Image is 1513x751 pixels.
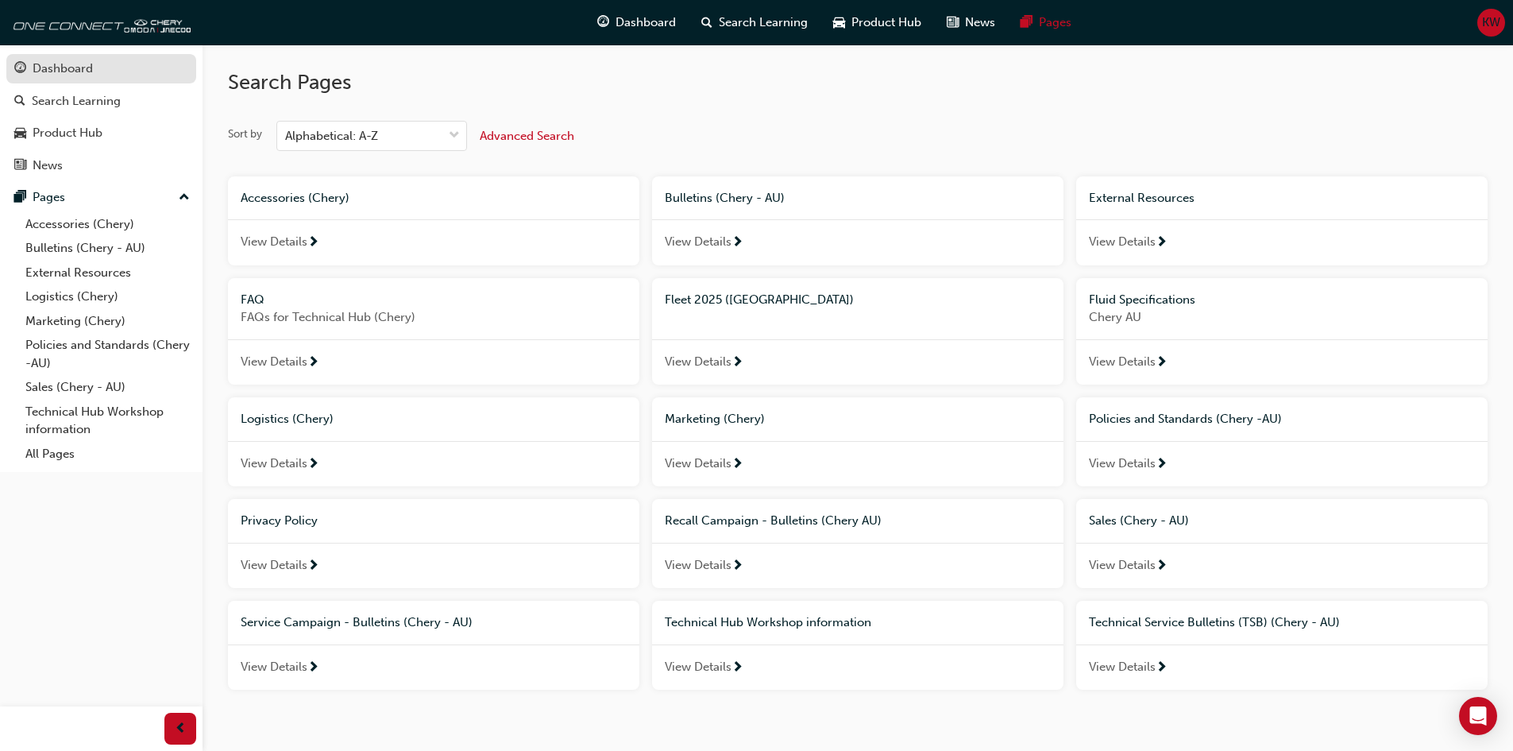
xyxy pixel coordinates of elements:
a: Technical Hub Workshop informationView Details [652,601,1063,690]
a: Search Learning [6,87,196,116]
a: Fleet 2025 ([GEOGRAPHIC_DATA])View Details [652,278,1063,385]
span: next-icon [1156,559,1168,574]
span: View Details [1089,556,1156,575]
span: news-icon [14,159,26,173]
a: FAQFAQs for Technical Hub (Chery)View Details [228,278,639,385]
a: Privacy PolicyView Details [228,499,639,588]
span: next-icon [307,458,319,472]
span: View Details [665,353,731,371]
span: View Details [665,233,731,251]
span: next-icon [307,356,319,370]
span: down-icon [449,126,460,146]
span: Logistics (Chery) [241,412,334,426]
span: Dashboard [616,14,676,32]
span: next-icon [1156,458,1168,472]
span: pages-icon [14,191,26,205]
span: Service Campaign - Bulletins (Chery - AU) [241,615,473,629]
span: up-icon [179,188,190,208]
img: oneconnect [8,6,191,38]
span: pages-icon [1021,13,1032,33]
span: View Details [1089,353,1156,371]
span: View Details [665,455,731,473]
span: Fleet 2025 ([GEOGRAPHIC_DATA]) [665,292,854,307]
span: next-icon [731,661,743,676]
span: Policies and Standards (Chery -AU) [1089,412,1282,426]
a: Fluid SpecificationsChery AUView Details [1076,278,1488,385]
span: View Details [1089,233,1156,251]
span: Recall Campaign - Bulletins (Chery AU) [665,513,882,528]
a: Service Campaign - Bulletins (Chery - AU)View Details [228,601,639,690]
span: Bulletins (Chery - AU) [665,191,785,205]
span: guage-icon [597,13,609,33]
a: Policies and Standards (Chery -AU) [19,333,196,375]
span: Privacy Policy [241,513,318,528]
a: car-iconProduct Hub [820,6,934,39]
span: KW [1482,14,1500,32]
a: Sales (Chery - AU)View Details [1076,499,1488,588]
div: Alphabetical: A-Z [285,127,378,145]
span: Marketing (Chery) [665,412,765,426]
span: next-icon [731,236,743,250]
div: News [33,157,63,175]
span: Pages [1039,14,1071,32]
span: search-icon [14,95,25,109]
a: Policies and Standards (Chery -AU)View Details [1076,397,1488,486]
span: View Details [241,353,307,371]
a: news-iconNews [934,6,1008,39]
span: next-icon [1156,356,1168,370]
span: prev-icon [175,719,187,739]
a: Logistics (Chery) [19,285,196,309]
a: Bulletins (Chery - AU) [19,236,196,261]
span: next-icon [731,559,743,574]
a: All Pages [19,442,196,466]
button: Advanced Search [480,121,574,151]
div: Pages [33,188,65,207]
a: Sales (Chery - AU) [19,375,196,400]
a: External Resources [19,261,196,285]
div: Dashboard [33,60,93,78]
span: Chery AU [1089,308,1475,327]
a: Logistics (Chery)View Details [228,397,639,486]
a: News [6,151,196,180]
span: View Details [241,455,307,473]
span: Advanced Search [480,129,574,143]
span: Accessories (Chery) [241,191,349,205]
a: Product Hub [6,118,196,148]
span: Search Learning [719,14,808,32]
a: Accessories (Chery) [19,212,196,237]
a: Technical Service Bulletins (TSB) (Chery - AU)View Details [1076,601,1488,690]
span: Product Hub [851,14,921,32]
span: View Details [665,556,731,575]
a: Recall Campaign - Bulletins (Chery AU)View Details [652,499,1063,588]
span: View Details [241,658,307,676]
h2: Search Pages [228,70,1488,95]
a: Bulletins (Chery - AU)View Details [652,176,1063,265]
a: Accessories (Chery)View Details [228,176,639,265]
span: news-icon [947,13,959,33]
div: Sort by [228,126,262,142]
span: View Details [1089,455,1156,473]
span: next-icon [731,458,743,472]
span: Technical Hub Workshop information [665,615,871,629]
span: next-icon [731,356,743,370]
span: External Resources [1089,191,1195,205]
span: next-icon [307,236,319,250]
button: KW [1477,9,1505,37]
span: car-icon [833,13,845,33]
span: View Details [241,233,307,251]
span: View Details [1089,658,1156,676]
div: Search Learning [32,92,121,110]
span: next-icon [307,559,319,574]
span: next-icon [307,661,319,676]
span: News [965,14,995,32]
span: View Details [241,556,307,575]
div: Open Intercom Messenger [1459,697,1497,735]
div: Product Hub [33,124,102,142]
span: FAQs for Technical Hub (Chery) [241,308,627,327]
span: Technical Service Bulletins (TSB) (Chery - AU) [1089,615,1340,629]
span: guage-icon [14,62,26,76]
span: search-icon [701,13,712,33]
button: Pages [6,183,196,212]
span: Fluid Specifications [1089,292,1195,307]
